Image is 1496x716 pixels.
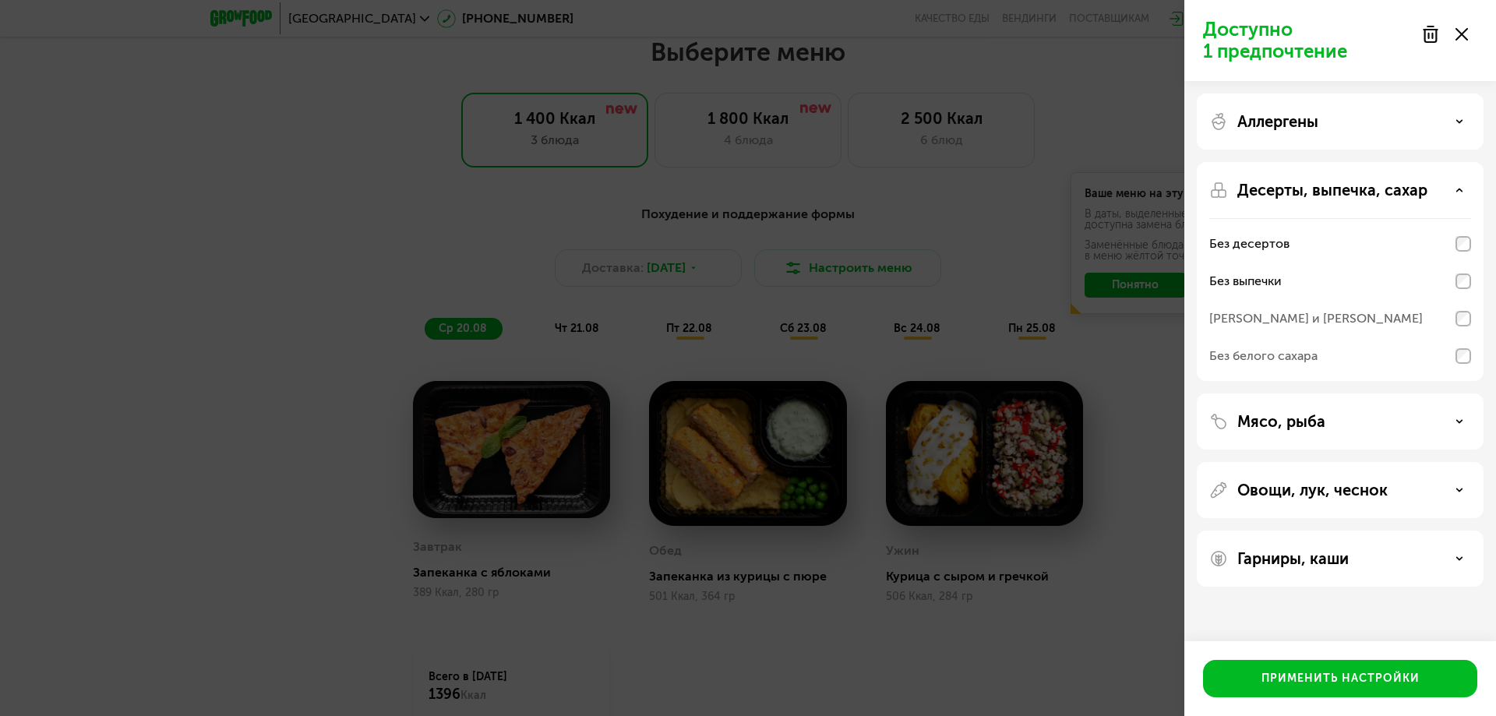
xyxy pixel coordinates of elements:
p: Десерты, выпечка, сахар [1237,181,1427,199]
p: Овощи, лук, чеснок [1237,481,1388,499]
div: Применить настройки [1261,671,1420,686]
p: Мясо, рыба [1237,412,1325,431]
p: Аллергены [1237,112,1318,131]
button: Применить настройки [1203,660,1477,697]
div: Без выпечки [1209,272,1282,291]
div: Без десертов [1209,235,1290,253]
div: Без белого сахара [1209,347,1318,365]
div: [PERSON_NAME] и [PERSON_NAME] [1209,309,1423,328]
p: Гарниры, каши [1237,549,1349,568]
p: Доступно 1 предпочтение [1203,19,1412,62]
